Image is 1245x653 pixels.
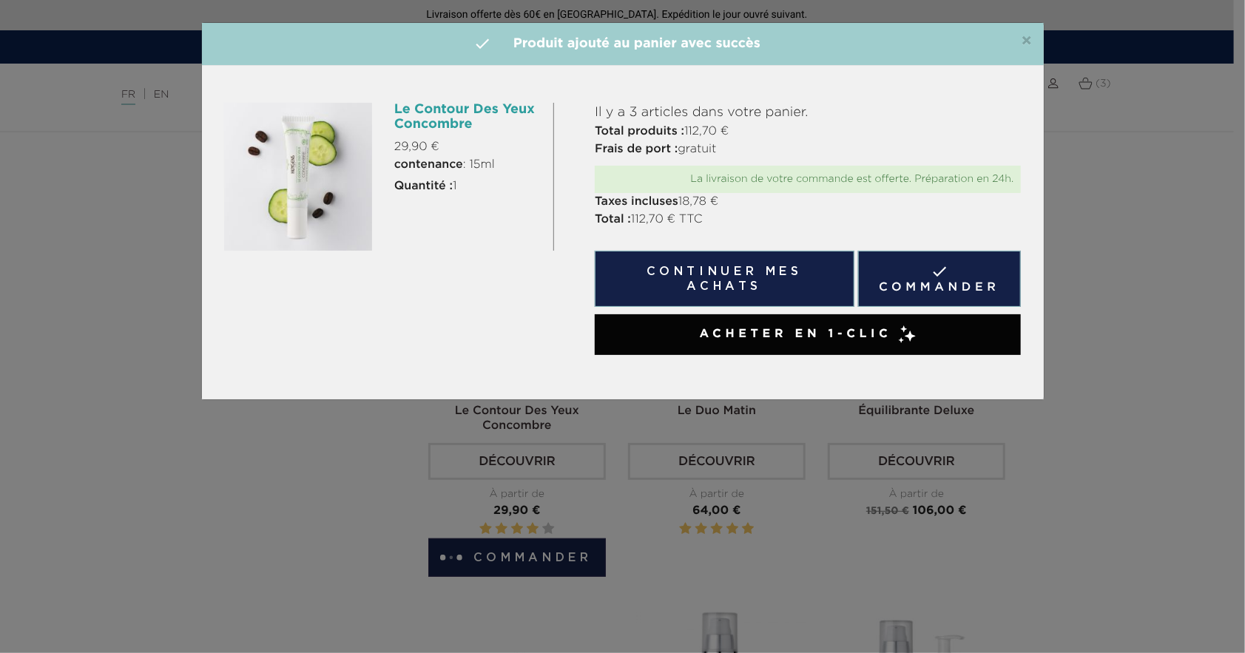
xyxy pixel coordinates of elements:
[595,211,1021,229] p: 112,70 € TTC
[394,177,542,195] p: 1
[595,196,678,208] strong: Taxes incluses
[595,251,854,307] button: Continuer mes achats
[595,126,684,138] strong: Total produits :
[595,143,678,155] strong: Frais de port :
[595,141,1021,158] p: gratuit
[394,138,542,156] p: 29,90 €
[394,103,542,132] h6: Le Contour Des Yeux Concombre
[224,103,372,251] img: Le Contour Des Yeux Concombre
[394,156,495,174] span: : 15ml
[1022,33,1033,50] button: Close
[595,193,1021,211] p: 18,78 €
[602,173,1013,186] div: La livraison de votre commande est offerte. Préparation en 24h.
[1022,33,1033,50] span: ×
[595,103,1021,123] p: Il y a 3 articles dans votre panier.
[394,159,463,171] strong: contenance
[394,180,453,192] strong: Quantité :
[213,34,1033,54] h4: Produit ajouté au panier avec succès
[595,123,1021,141] p: 112,70 €
[473,35,491,53] i: 
[858,251,1022,307] a: Commander
[595,214,631,226] strong: Total :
